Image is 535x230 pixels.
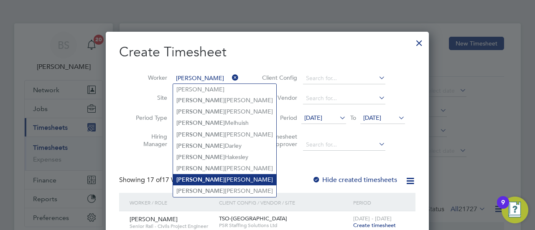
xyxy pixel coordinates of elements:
[502,197,528,223] button: Open Resource Center, 9 new notifications
[260,114,297,121] label: Period
[501,202,505,213] div: 9
[304,114,322,121] span: [DATE]
[176,176,225,183] b: [PERSON_NAME]
[173,185,276,197] li: [PERSON_NAME]
[217,193,351,212] div: Client Config / Vendor / Site
[219,215,287,222] span: TSO-[GEOGRAPHIC_DATA]
[312,176,397,184] label: Hide created timesheets
[176,119,225,126] b: [PERSON_NAME]
[173,163,276,174] li: [PERSON_NAME]
[260,74,297,81] label: Client Config
[173,73,239,84] input: Search for...
[303,73,385,84] input: Search for...
[260,133,297,148] label: Timesheet Approver
[119,176,197,185] div: Showing
[353,222,396,229] span: Create timesheet
[119,43,415,61] h2: Create Timesheet
[176,108,225,115] b: [PERSON_NAME]
[147,176,162,184] span: 17 of
[130,94,167,101] label: Site
[173,152,276,163] li: Hakesley
[173,174,276,185] li: [PERSON_NAME]
[130,74,167,81] label: Worker
[176,154,225,161] b: [PERSON_NAME]
[130,223,213,230] span: Senior Rail - Civils Project Engineer
[260,94,297,101] label: Vendor
[173,140,276,152] li: Darley
[173,84,276,95] li: [PERSON_NAME]
[176,187,225,195] b: [PERSON_NAME]
[176,142,225,149] b: [PERSON_NAME]
[351,193,407,212] div: Period
[130,114,167,121] label: Period Type
[127,193,217,212] div: Worker / Role
[303,93,385,104] input: Search for...
[147,176,195,184] span: 17 Workers
[363,114,381,121] span: [DATE]
[173,95,276,106] li: [PERSON_NAME]
[130,215,178,223] span: [PERSON_NAME]
[130,133,167,148] label: Hiring Manager
[348,112,359,123] span: To
[219,222,349,229] span: PSR Staffing Solutions Ltd
[353,215,392,222] span: [DATE] - [DATE]
[176,131,225,138] b: [PERSON_NAME]
[176,165,225,172] b: [PERSON_NAME]
[173,117,276,129] li: Melhuish
[176,97,225,104] b: [PERSON_NAME]
[173,129,276,140] li: [PERSON_NAME]
[173,106,276,117] li: [PERSON_NAME]
[303,139,385,151] input: Search for...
